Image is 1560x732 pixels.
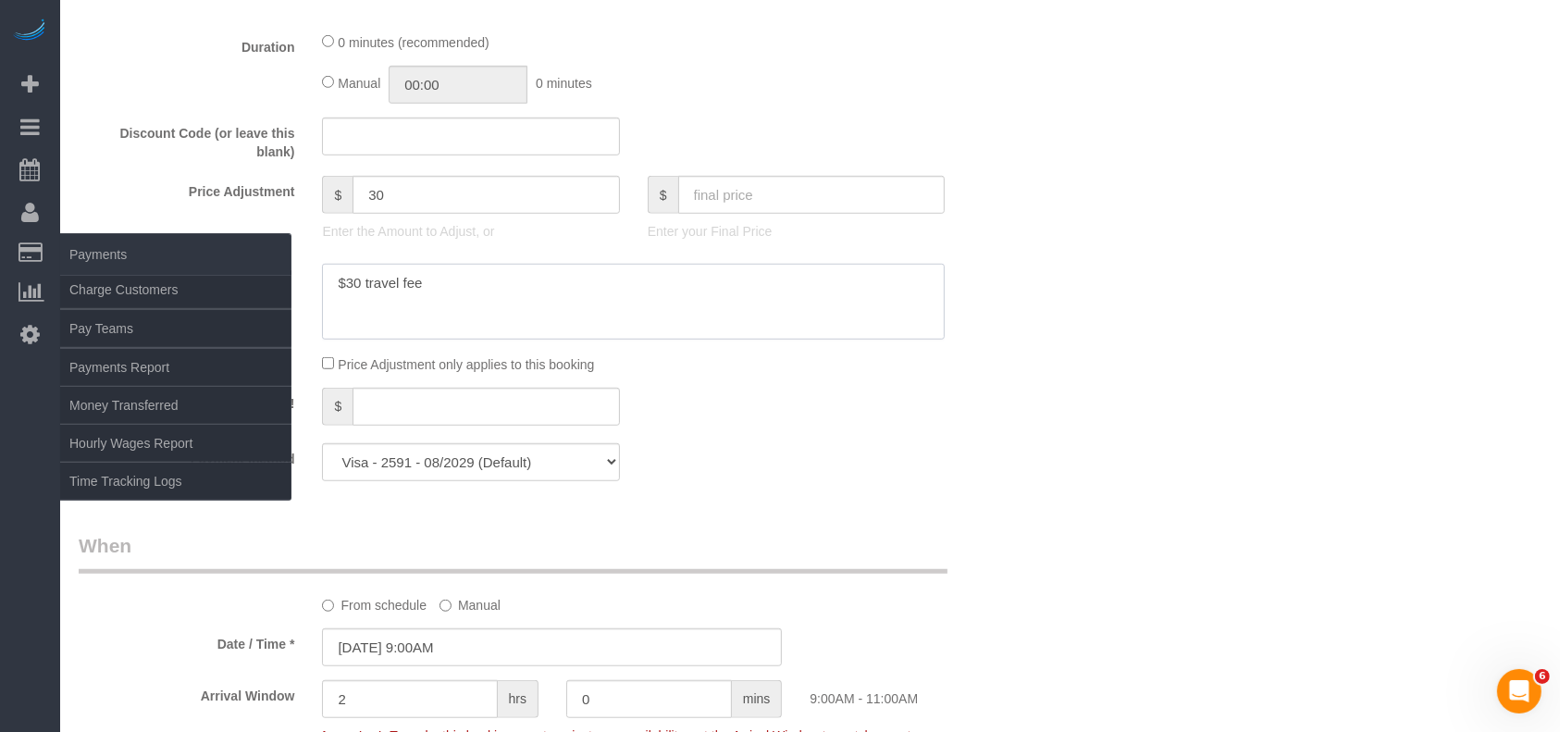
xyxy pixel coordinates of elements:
label: Arrival Window [65,680,308,705]
label: Duration [65,31,308,56]
span: Payments [60,233,291,276]
span: Manual [338,76,380,91]
img: Automaid Logo [11,19,48,44]
legend: When [79,532,947,574]
span: 0 minutes [536,76,592,91]
input: From schedule [322,600,334,612]
span: $ [648,176,678,214]
span: 0 minutes (recommended) [338,35,489,50]
span: $ [322,176,353,214]
a: Money Transferred [60,387,291,424]
label: From schedule [322,589,427,614]
span: Price Adjustment only applies to this booking [338,357,594,372]
label: Manual [440,589,501,614]
a: Charge Customers [60,271,291,308]
label: Date / Time * [65,628,308,653]
input: Manual [440,600,452,612]
a: Pay Teams [60,310,291,347]
input: MM/DD/YYYY HH:MM [322,628,782,666]
a: Hourly Wages Report [60,425,291,462]
span: $ [322,388,353,426]
span: 6 [1535,669,1550,684]
label: Discount Code (or leave this blank) [65,118,308,161]
iframe: Intercom live chat [1497,669,1541,713]
label: Price Adjustment [65,176,308,201]
a: Time Tracking Logs [60,463,291,500]
ul: Payments [60,270,291,501]
div: 9:00AM - 11:00AM [796,680,1039,708]
a: Payments Report [60,349,291,386]
span: mins [732,680,783,718]
p: Enter your Final Price [648,222,945,241]
span: hrs [498,680,539,718]
p: Enter the Amount to Adjust, or [322,222,619,241]
input: final price [678,176,946,214]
